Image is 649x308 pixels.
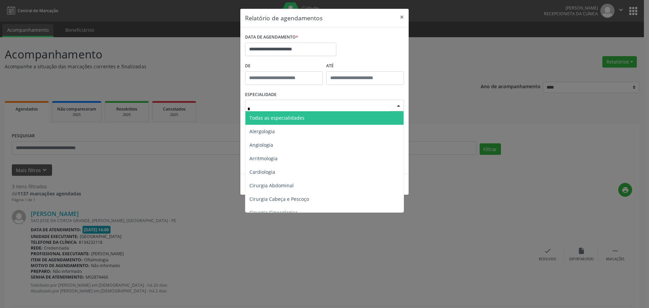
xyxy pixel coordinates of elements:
label: ESPECIALIDADE [245,90,277,100]
button: Close [395,9,409,25]
label: ATÉ [326,61,404,71]
span: Cardiologia [249,169,275,175]
span: Arritmologia [249,155,278,162]
h5: Relatório de agendamentos [245,14,322,22]
span: Angiologia [249,142,273,148]
span: Cirurgia Ginecologica [249,209,298,216]
span: Cirurgia Abdominal [249,182,294,189]
span: Alergologia [249,128,275,135]
span: Todas as especialidades [249,115,305,121]
label: DATA DE AGENDAMENTO [245,32,298,43]
span: Cirurgia Cabeça e Pescoço [249,196,309,202]
label: De [245,61,323,71]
